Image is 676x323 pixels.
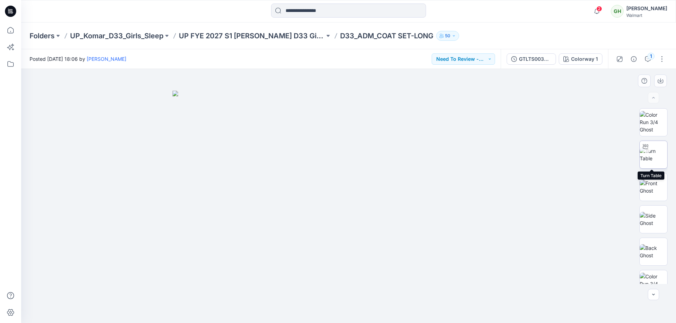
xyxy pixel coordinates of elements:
[30,55,126,63] span: Posted [DATE] 18:06 by
[436,31,459,41] button: 50
[640,111,667,133] img: Color Run 3/4 Ghost
[559,53,602,65] button: Colorway 1
[87,56,126,62] a: [PERSON_NAME]
[640,147,667,162] img: Turn Table
[340,31,433,41] p: D33_ADM_COAT SET-LONG
[626,4,667,13] div: [PERSON_NAME]
[179,31,325,41] a: UP FYE 2027 S1 [PERSON_NAME] D33 Girls Sleep
[640,212,667,227] img: Side Ghost
[571,55,598,63] div: Colorway 1
[445,32,450,40] p: 50
[507,53,556,65] button: GTLTS0038_GKLBL0008
[626,13,667,18] div: Walmart
[30,31,55,41] a: Folders
[647,53,655,60] div: 1
[519,55,551,63] div: GTLTS0038_GKLBL0008
[640,273,667,295] img: Color Run 3/4 Ghost
[640,180,667,194] img: Front Ghost
[611,5,624,18] div: GH
[70,31,163,41] a: UP_Komar_D33_Girls_Sleep
[628,53,639,65] button: Details
[596,6,602,12] span: 2
[640,244,667,259] img: Back Ghost
[642,53,653,65] button: 1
